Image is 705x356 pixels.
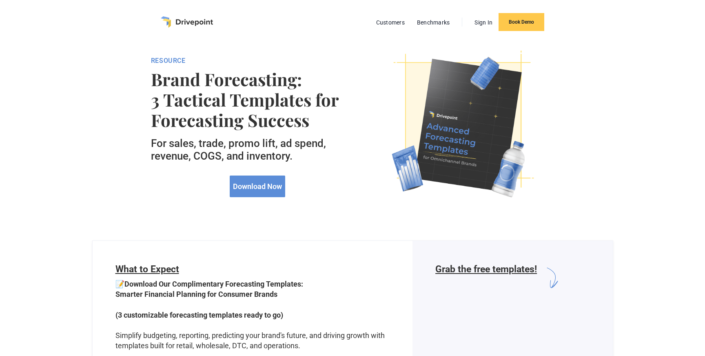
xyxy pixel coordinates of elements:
img: arrow [537,264,565,292]
a: Benchmarks [413,17,454,28]
strong: Brand Forecasting: 3 Tactical Templates for Forecasting Success [151,69,364,131]
a: Customers [372,17,409,28]
a: Sign In [470,17,497,28]
h5: For sales, trade, promo lift, ad spend, revenue, COGS, and inventory. [151,137,364,162]
strong: Download Our Complimentary Forecasting Templates: Smarter Financial Planning for Consumer Brands [115,280,303,298]
a: home [161,16,213,28]
h6: Grab the free templates! [435,264,537,292]
div: RESOURCE [151,57,364,65]
strong: (3 customizable forecasting templates ready to go) [115,311,283,319]
a: Download Now [230,176,285,197]
span: What to Expect [115,264,179,275]
a: Book Demo [499,13,544,31]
